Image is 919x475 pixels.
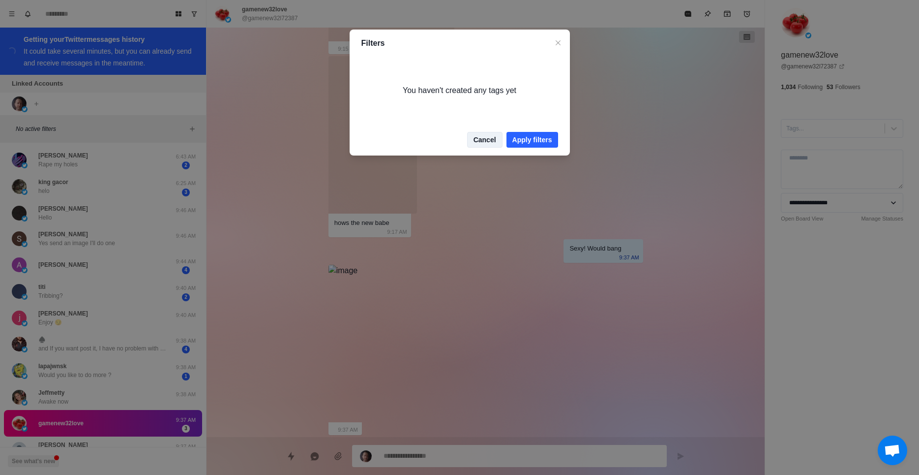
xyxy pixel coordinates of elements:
p: Filters [361,37,558,49]
button: Cancel [467,132,503,148]
button: Apply filters [506,132,558,148]
div: You haven't created any tags yet [350,69,570,112]
button: Close [552,37,564,49]
a: Open chat [878,436,907,465]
